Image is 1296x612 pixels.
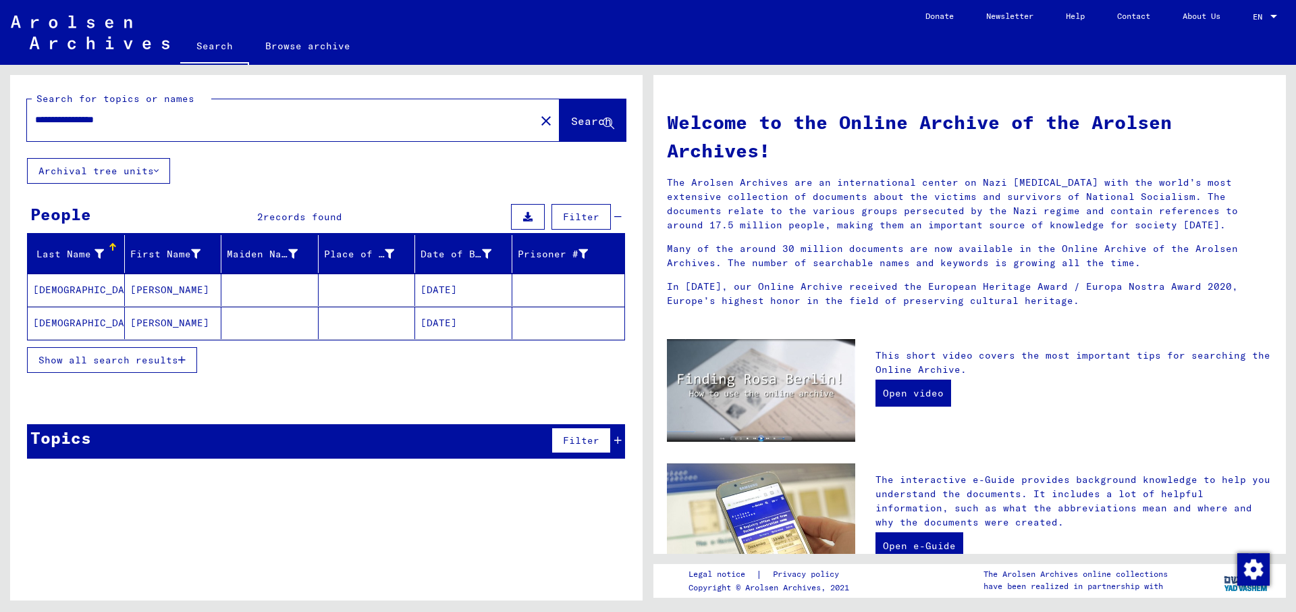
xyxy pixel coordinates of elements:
[875,349,1272,377] p: This short video covers the most important tips for searching the Online Archive.
[1237,553,1269,585] div: Change consent
[227,243,318,265] div: Maiden Name
[533,107,560,134] button: Clear
[33,247,104,261] div: Last Name
[130,247,201,261] div: First Name
[324,243,415,265] div: Place of Birth
[421,243,512,265] div: Date of Birth
[1221,563,1272,597] img: yv_logo.png
[563,434,599,447] span: Filter
[27,347,197,373] button: Show all search results
[324,247,395,261] div: Place of Birth
[667,463,855,589] img: eguide.jpg
[180,30,249,65] a: Search
[125,235,222,273] mat-header-cell: First Name
[28,274,125,306] mat-cell: [DEMOGRAPHIC_DATA]
[257,211,263,223] span: 2
[688,567,855,582] div: |
[875,473,1272,530] p: The interactive e-Guide provides background knowledge to help you understand the documents. It in...
[125,274,222,306] mat-cell: [PERSON_NAME]
[983,580,1168,592] p: have been realized in partnership with
[518,243,609,265] div: Prisoner #
[415,235,512,273] mat-header-cell: Date of Birth
[762,567,855,582] a: Privacy policy
[38,354,178,366] span: Show all search results
[667,280,1272,308] p: In [DATE], our Online Archive received the European Heritage Award / Europa Nostra Award 2020, Eu...
[667,176,1272,232] p: The Arolsen Archives are an international center on Nazi [MEDICAL_DATA] with the world’s most ext...
[667,339,855,442] img: video.jpg
[667,242,1272,270] p: Many of the around 30 million documents are now available in the Online Archive of the Arolsen Ar...
[415,274,512,306] mat-cell: [DATE]
[28,307,125,339] mat-cell: [DEMOGRAPHIC_DATA]
[560,99,626,141] button: Search
[11,16,169,49] img: Arolsen_neg.svg
[1253,12,1268,22] span: EN
[30,426,91,450] div: Topics
[130,243,221,265] div: First Name
[875,380,951,407] a: Open video
[249,30,367,62] a: Browse archive
[221,235,319,273] mat-header-cell: Maiden Name
[28,235,125,273] mat-header-cell: Last Name
[571,114,612,128] span: Search
[33,243,124,265] div: Last Name
[518,247,589,261] div: Prisoner #
[512,235,625,273] mat-header-cell: Prisoner #
[875,532,963,559] a: Open e-Guide
[27,158,170,184] button: Archival tree units
[1237,553,1270,586] img: Change consent
[688,582,855,594] p: Copyright © Arolsen Archives, 2021
[263,211,342,223] span: records found
[983,568,1168,580] p: The Arolsen Archives online collections
[125,307,222,339] mat-cell: [PERSON_NAME]
[688,567,756,582] a: Legal notice
[421,247,491,261] div: Date of Birth
[551,204,611,230] button: Filter
[30,202,91,226] div: People
[538,113,554,129] mat-icon: close
[551,428,611,453] button: Filter
[415,307,512,339] mat-cell: [DATE]
[319,235,416,273] mat-header-cell: Place of Birth
[667,108,1272,165] h1: Welcome to the Online Archive of the Arolsen Archives!
[563,211,599,223] span: Filter
[36,93,194,105] mat-label: Search for topics or names
[227,247,298,261] div: Maiden Name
